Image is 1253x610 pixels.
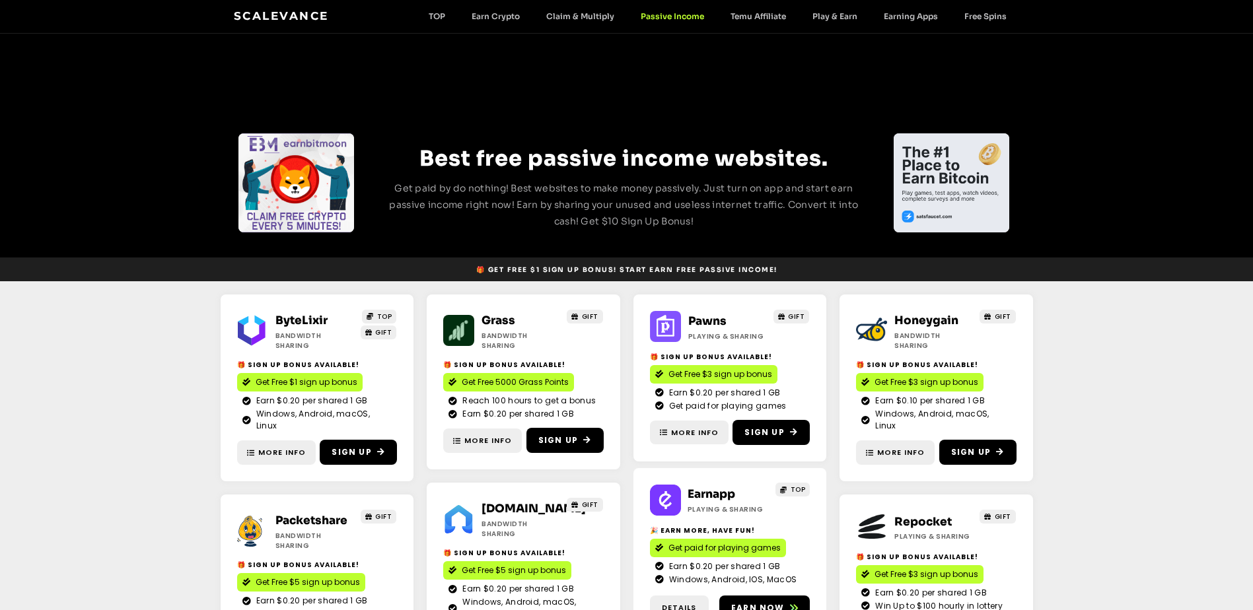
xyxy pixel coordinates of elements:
[258,447,306,458] span: More Info
[775,483,810,496] a: TOP
[951,11,1020,21] a: Free Spins
[582,500,598,510] span: GIFT
[238,133,354,232] div: Slides
[995,312,1011,322] span: GIFT
[666,574,797,586] span: Windows, Android, IOS, MacOS
[894,515,952,529] a: Repocket
[379,142,869,175] h2: Best free passive income websites.
[361,325,397,339] a: GIFT
[872,408,1011,432] span: Windows, Android, macOS, Linux
[443,428,522,453] a: More Info
[482,502,586,516] a: [DOMAIN_NAME]
[443,548,604,558] h2: 🎁 Sign Up Bonus Available!
[377,312,392,322] span: TOP
[379,180,869,230] p: Get paid by do nothing! Best websites to make money passively. Just turn on app and start earn pa...
[476,265,777,275] span: 🎁 Get Free $1 sign up bonus! Start earn free passive income!
[443,561,571,580] a: Get Free $5 sign up bonus
[443,360,604,370] h2: 🎁 Sign Up Bonus Available!
[894,133,1009,232] div: 1 / 4
[361,510,397,524] a: GIFT
[951,446,991,458] span: Sign Up
[872,395,985,407] span: Earn $0.10 per shared 1 GB
[237,440,316,465] a: More Info
[275,331,355,351] h2: Bandwidth Sharing
[526,428,604,453] a: Sign Up
[275,314,328,327] a: ByteLixir
[717,11,799,21] a: Temu Affiliate
[567,498,603,512] a: GIFT
[856,373,984,391] a: Get Free $3 sign up bonus
[875,568,978,580] span: Get Free $3 sign up bonus
[462,564,566,576] span: Get Free $5 sign up bonus
[237,573,365,592] a: Get Free $5 sign up bonus
[275,531,355,551] h2: Bandwidth Sharing
[872,587,987,599] span: Earn $0.20 per shared 1 GB
[856,440,935,465] a: More Info
[538,434,578,446] span: Sign Up
[582,312,598,322] span: GIFT
[362,310,396,323] a: TOP
[773,310,810,323] a: GIFT
[275,514,347,527] a: Packetshare
[668,368,772,380] span: Get Free $3 sign up bonus
[459,583,574,595] span: Earn $0.20 per shared 1 GB
[533,11,627,21] a: Claim & Multiply
[894,531,974,541] h2: Playing & Sharing
[799,11,871,21] a: Play & Earn
[482,519,561,539] h2: Bandwidth Sharing
[375,512,392,522] span: GIFT
[650,421,729,445] a: More Info
[666,400,787,412] span: Get paid for playing games
[980,310,1016,323] a: GIFT
[650,365,777,384] a: Get Free $3 sign up bonus
[668,542,781,554] span: Get paid for playing games
[567,310,603,323] a: GIFT
[256,576,360,588] span: Get Free $5 sign up bonus
[733,420,810,445] a: Sign Up
[671,427,719,438] span: More Info
[482,314,515,327] a: Grass
[856,360,1017,370] h2: 🎁 Sign Up Bonus Available!
[415,11,1020,21] nav: Menu
[237,373,363,391] a: Get Free $1 sign up bonus
[464,435,512,446] span: More Info
[415,11,458,21] a: TOP
[253,408,392,432] span: Windows, Android, macOS, Linux
[253,595,368,607] span: Earn $0.20 per shared 1 GB
[320,440,397,465] a: Sign Up
[688,331,768,341] h2: Playing & Sharing
[234,9,329,22] a: Scalevance
[666,560,781,572] span: Earn $0.20 per shared 1 GB
[650,352,810,362] h2: 🎁 Sign Up Bonus Available!
[791,485,806,494] span: TOP
[980,510,1016,524] a: GIFT
[856,552,1017,562] h2: 🎁 Sign Up Bonus Available!
[627,11,717,21] a: Passive Income
[471,261,783,278] a: 🎁 Get Free $1 sign up bonus! Start earn free passive income!
[375,327,392,337] span: GIFT
[238,133,354,232] div: 1 / 4
[744,426,784,438] span: Sign Up
[871,11,951,21] a: Earning Apps
[443,373,574,391] a: Get Free 5000 Grass Points
[688,487,735,501] a: Earnapp
[894,331,974,351] h2: Bandwidth Sharing
[688,504,769,514] h2: Playing & Sharing
[458,11,533,21] a: Earn Crypto
[666,387,781,399] span: Earn $0.20 per shared 1 GB
[894,314,958,327] a: Honeygain
[256,376,357,388] span: Get Free $1 sign up bonus
[939,440,1017,465] a: Sign Up
[459,395,596,407] span: Reach 100 hours to get a bonus
[237,560,398,570] h2: 🎁 Sign Up Bonus Available!
[688,314,727,328] a: Pawns
[462,376,569,388] span: Get Free 5000 Grass Points
[995,512,1011,522] span: GIFT
[788,312,805,322] span: GIFT
[894,133,1009,232] div: Slides
[650,539,786,557] a: Get paid for playing games
[253,395,368,407] span: Earn $0.20 per shared 1 GB
[875,376,978,388] span: Get Free $3 sign up bonus
[650,525,810,535] h2: 🎉 Earn More, Have Fun!
[332,446,371,458] span: Sign Up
